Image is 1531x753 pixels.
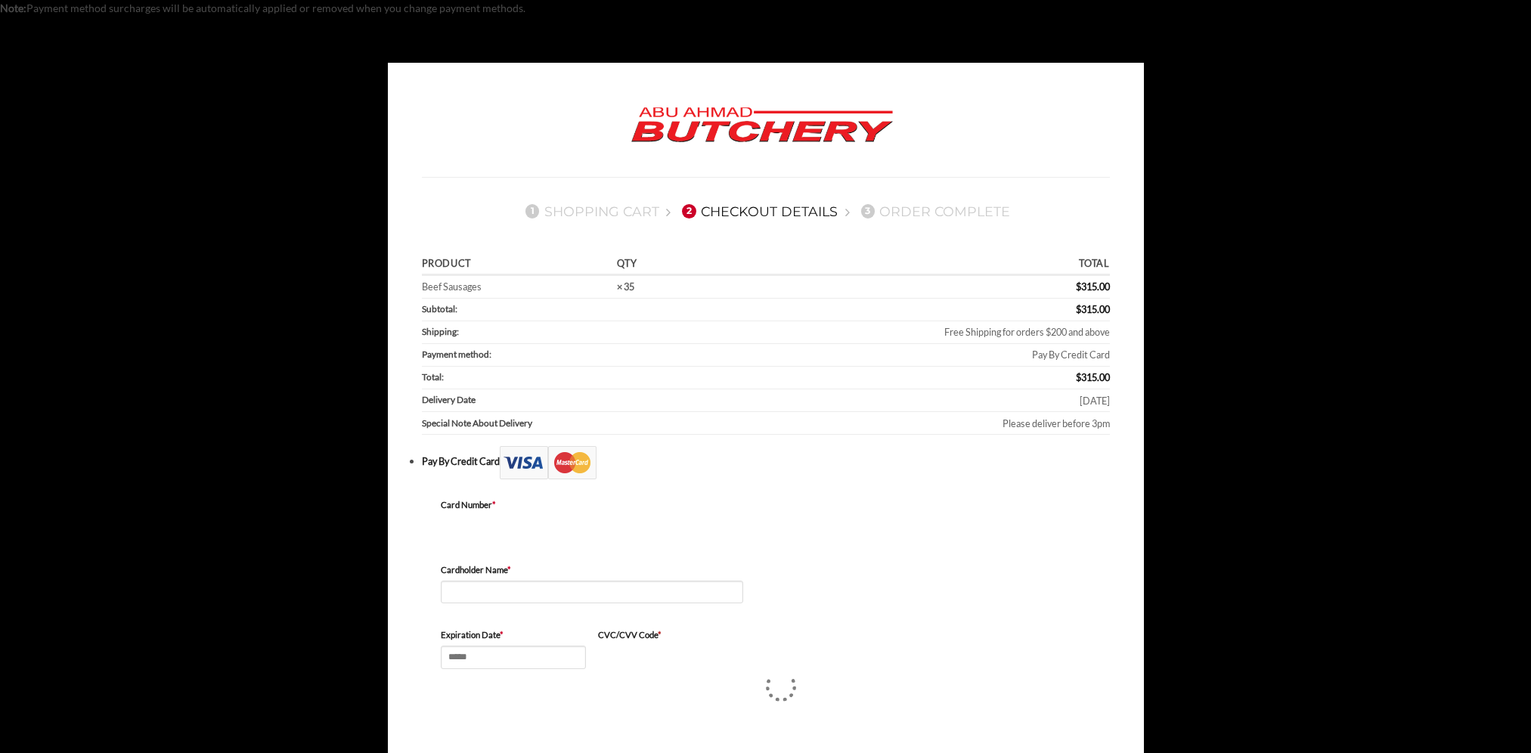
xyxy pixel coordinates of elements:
th: Total [699,254,1109,276]
td: [DATE] [699,389,1109,412]
a: 2Checkout details [677,203,838,219]
img: Abu Ahmad Butchery [618,97,906,154]
th: Shipping: [422,321,699,344]
abbr: required [500,630,504,640]
span: $ [1076,280,1081,293]
label: Card Number [441,498,743,512]
bdi: 315.00 [1076,303,1110,315]
th: Qty [612,254,699,276]
th: Subtotal: [422,299,699,321]
th: Total: [422,367,699,389]
abbr: required [658,630,662,640]
span: $ [1076,303,1081,315]
nav: Checkout steps [422,192,1110,231]
span: $ [1076,371,1081,383]
th: Special Note About Delivery [422,412,699,435]
abbr: required [492,500,496,510]
td: Please deliver before 3pm [699,412,1109,435]
td: Free Shipping for orders $200 and above [699,321,1109,344]
label: CVC/CVV Code [598,628,743,642]
img: Checkout [500,446,597,479]
span: 2 [682,204,696,218]
label: Pay By Credit Card [422,455,597,467]
strong: × 35 [617,280,634,293]
th: Payment method: [422,344,699,367]
td: Beef Sausages [422,276,612,299]
th: Product [422,254,612,276]
label: Expiration Date [441,628,586,642]
bdi: 315.00 [1076,371,1110,383]
span: 1 [525,204,539,218]
abbr: required [507,565,511,575]
td: Pay By Credit Card [699,344,1109,367]
label: Cardholder Name [441,563,743,577]
bdi: 315.00 [1076,280,1110,293]
a: 1Shopping Cart [521,203,659,219]
th: Delivery Date [422,389,699,412]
